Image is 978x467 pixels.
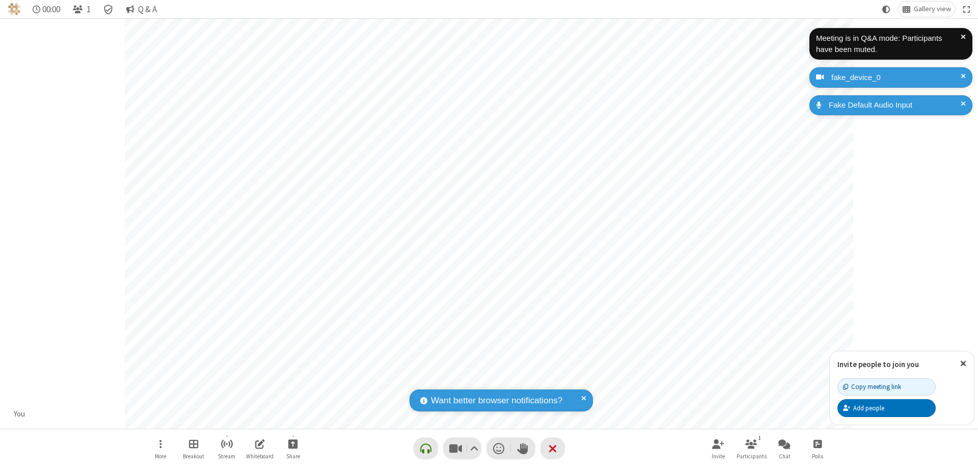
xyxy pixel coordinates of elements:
button: Open chat [769,434,800,463]
button: Send a reaction [486,437,511,459]
span: 1 [87,5,91,14]
div: 1 [755,433,764,443]
span: Whiteboard [246,453,274,459]
div: Meeting is in Q&A mode: Participants have been muted. [816,33,961,56]
div: Fake Default Audio Input [825,99,965,111]
button: Open menu [145,434,176,463]
button: Open shared whiteboard [244,434,275,463]
label: Invite people to join you [837,359,919,369]
button: Open participant list [68,2,95,17]
button: Copy meeting link [837,378,936,396]
button: Using system theme [878,2,894,17]
span: Invite [712,453,725,459]
span: Stream [218,453,235,459]
button: Connect your audio [414,437,438,459]
div: Copy meeting link [843,382,901,392]
button: End or leave meeting [540,437,565,459]
button: Open poll [802,434,833,463]
button: Raise hand [511,437,535,459]
button: Add people [837,399,936,417]
span: Q & A [138,5,157,14]
button: Q & A [122,2,161,17]
button: Fullscreen [959,2,974,17]
span: More [155,453,166,459]
span: Breakout [183,453,204,459]
button: Change layout [898,2,955,17]
div: Timer [29,2,65,17]
button: Manage Breakout Rooms [178,434,209,463]
span: Participants [737,453,767,459]
div: You [10,408,29,420]
div: fake_device_0 [828,72,965,84]
span: Chat [779,453,791,459]
button: Invite participants (⌘+Shift+I) [703,434,733,463]
span: 00:00 [42,5,60,14]
span: Gallery view [914,5,951,13]
button: Open participant list [736,434,767,463]
img: QA Selenium DO NOT DELETE OR CHANGE [8,3,20,15]
button: Close popover [953,351,974,376]
div: Meeting details Encryption enabled [99,2,118,17]
button: Start sharing [278,434,308,463]
button: Video setting [467,437,481,459]
span: Polls [812,453,823,459]
span: Want better browser notifications? [431,394,562,407]
button: Start streaming [211,434,242,463]
button: Stop video (⌘+Shift+V) [443,437,481,459]
span: Share [286,453,300,459]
